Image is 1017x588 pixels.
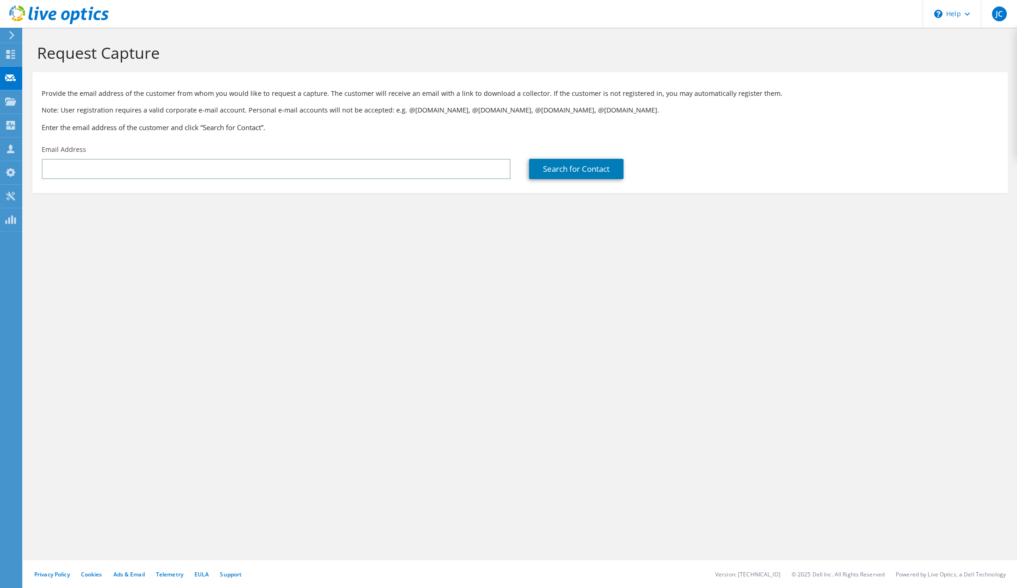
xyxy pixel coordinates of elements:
[34,570,70,578] a: Privacy Policy
[715,570,780,578] li: Version: [TECHNICAL_ID]
[81,570,102,578] a: Cookies
[792,570,885,578] li: © 2025 Dell Inc. All Rights Reserved
[156,570,183,578] a: Telemetry
[42,105,998,115] p: Note: User registration requires a valid corporate e-mail account. Personal e-mail accounts will ...
[194,570,209,578] a: EULA
[934,10,942,18] svg: \n
[529,159,624,179] a: Search for Contact
[992,6,1007,21] span: JC
[220,570,242,578] a: Support
[42,122,998,132] h3: Enter the email address of the customer and click “Search for Contact”.
[42,145,86,154] label: Email Address
[42,88,998,99] p: Provide the email address of the customer from whom you would like to request a capture. The cust...
[896,570,1006,578] li: Powered by Live Optics, a Dell Technology
[37,43,998,63] h1: Request Capture
[113,570,145,578] a: Ads & Email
